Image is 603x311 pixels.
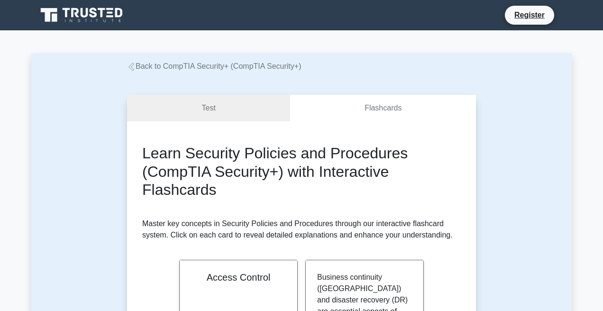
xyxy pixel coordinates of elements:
[142,144,461,199] h2: Learn Security Policies and Procedures (CompTIA Security+) with Interactive Flashcards
[509,9,550,21] a: Register
[191,272,286,283] h2: Access Control
[127,62,301,70] a: Back to CompTIA Security+ (CompTIA Security+)
[290,95,476,122] a: Flashcards
[142,218,461,241] p: Master key concepts in Security Policies and Procedures through our interactive flashcard system....
[127,95,290,122] a: Test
